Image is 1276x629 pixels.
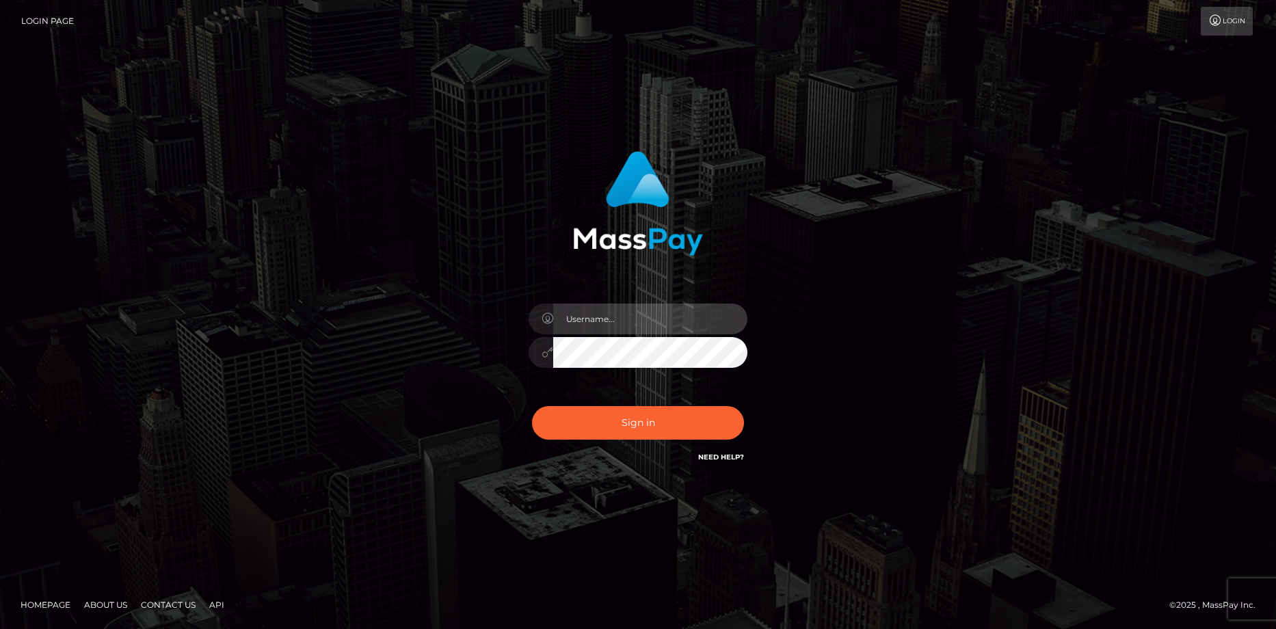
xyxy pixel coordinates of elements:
[532,406,744,440] button: Sign in
[1201,7,1253,36] a: Login
[79,594,133,615] a: About Us
[204,594,230,615] a: API
[21,7,74,36] a: Login Page
[1169,598,1266,613] div: © 2025 , MassPay Inc.
[135,594,201,615] a: Contact Us
[698,453,744,461] a: Need Help?
[573,151,703,256] img: MassPay Login
[553,304,747,334] input: Username...
[15,594,76,615] a: Homepage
